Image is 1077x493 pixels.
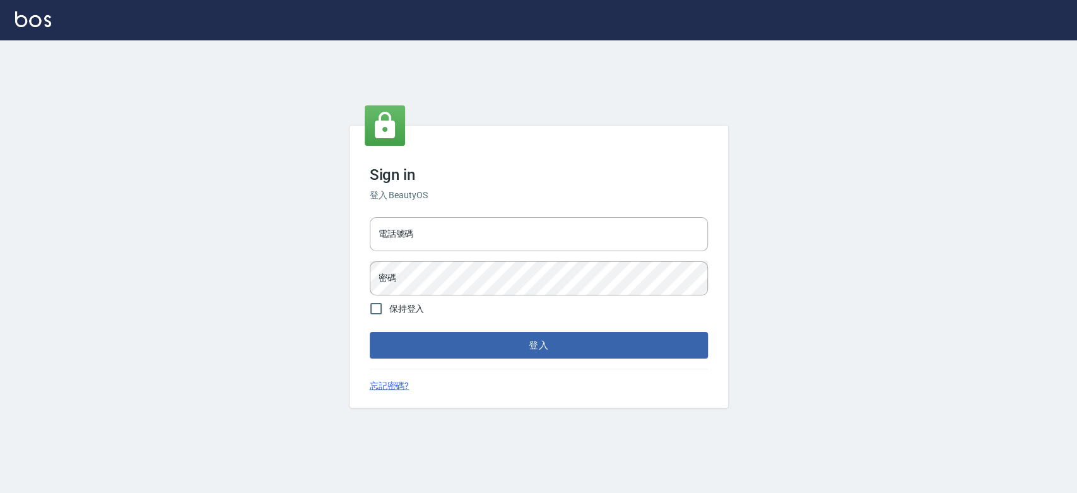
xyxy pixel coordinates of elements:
a: 忘記密碼? [370,379,409,393]
h6: 登入 BeautyOS [370,189,708,202]
button: 登入 [370,332,708,359]
span: 保持登入 [389,302,425,316]
img: Logo [15,11,51,27]
h3: Sign in [370,166,708,184]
